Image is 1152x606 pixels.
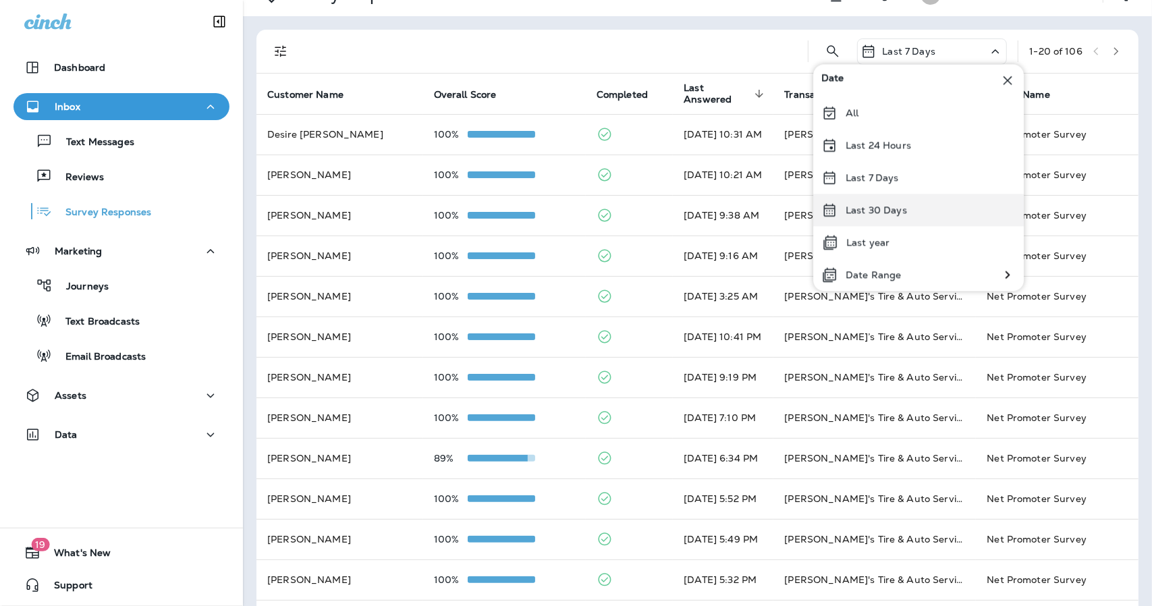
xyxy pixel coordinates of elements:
[55,429,78,440] p: Data
[434,372,468,383] p: 100%
[673,195,773,236] td: [DATE] 9:38 AM
[673,236,773,276] td: [DATE] 9:16 AM
[684,82,768,105] span: Last Answered
[976,478,1139,519] td: Net Promoter Survey
[976,195,1139,236] td: Net Promoter Survey
[673,559,773,600] td: [DATE] 5:32 PM
[40,547,111,563] span: What's New
[673,357,773,397] td: [DATE] 9:19 PM
[597,88,665,101] span: Completed
[53,136,134,149] p: Text Messages
[684,82,750,105] span: Last Answered
[13,197,229,225] button: Survey Responses
[976,519,1139,559] td: Net Promoter Survey
[597,89,648,101] span: Completed
[13,54,229,81] button: Dashboard
[13,127,229,155] button: Text Messages
[673,114,773,155] td: [DATE] 10:31 AM
[55,390,86,401] p: Assets
[256,236,423,276] td: [PERSON_NAME]
[434,534,468,545] p: 100%
[267,38,294,65] button: Filters
[673,478,773,519] td: [DATE] 5:52 PM
[976,155,1139,195] td: Net Promoter Survey
[773,519,976,559] td: [PERSON_NAME]'s Tire & Auto Service | Ambassador
[673,316,773,357] td: [DATE] 10:41 PM
[846,140,911,150] p: Last 24 Hours
[773,114,976,155] td: [PERSON_NAME]'s Tire & Auto Service | Verot
[773,276,976,316] td: [PERSON_NAME]'s Tire & Auto Service | [PERSON_NAME][GEOGRAPHIC_DATA]
[434,574,468,585] p: 100%
[256,519,423,559] td: [PERSON_NAME]
[846,107,858,118] p: All
[976,276,1139,316] td: Net Promoter Survey
[987,88,1068,101] span: Survey Name
[434,331,468,342] p: 100%
[821,72,844,88] span: Date
[13,539,229,566] button: 19What's New
[673,155,773,195] td: [DATE] 10:21 AM
[773,236,976,276] td: [PERSON_NAME]'s Tire & Auto Service | [PERSON_NAME]
[52,351,146,364] p: Email Broadcasts
[673,438,773,478] td: [DATE] 6:34 PM
[256,478,423,519] td: [PERSON_NAME]
[846,237,889,248] p: Last year
[434,493,468,504] p: 100%
[434,88,514,101] span: Overall Score
[52,171,104,184] p: Reviews
[31,538,49,551] span: 19
[976,114,1139,155] td: Net Promoter Survey
[773,438,976,478] td: [PERSON_NAME]'s Tire & Auto Service | [GEOGRAPHIC_DATA]
[846,172,899,183] p: Last 7 Days
[13,382,229,409] button: Assets
[13,421,229,448] button: Data
[434,169,468,180] p: 100%
[976,236,1139,276] td: Net Promoter Survey
[976,397,1139,438] td: Net Promoter Survey
[13,271,229,300] button: Journeys
[434,412,468,423] p: 100%
[434,453,468,464] p: 89%
[256,438,423,478] td: [PERSON_NAME]
[846,269,901,280] p: Date Range
[784,88,898,101] span: Transaction Location
[976,438,1139,478] td: Net Promoter Survey
[434,250,468,261] p: 100%
[55,101,80,112] p: Inbox
[773,397,976,438] td: [PERSON_NAME]'s Tire & Auto Service | [GEOGRAPHIC_DATA][PERSON_NAME]
[976,316,1139,357] td: Net Promoter Survey
[1029,46,1082,57] div: 1 - 20 of 106
[673,276,773,316] td: [DATE] 3:25 AM
[13,572,229,599] button: Support
[256,357,423,397] td: [PERSON_NAME]
[13,306,229,335] button: Text Broadcasts
[52,316,140,329] p: Text Broadcasts
[267,88,361,101] span: Customer Name
[773,195,976,236] td: [PERSON_NAME]'s Tire & Auto Service | [GEOGRAPHIC_DATA]
[773,357,976,397] td: [PERSON_NAME]'s Tire & Auto Service | [GEOGRAPHIC_DATA]
[54,62,105,73] p: Dashboard
[256,276,423,316] td: [PERSON_NAME]
[673,397,773,438] td: [DATE] 7:10 PM
[846,204,907,215] p: Last 30 Days
[256,559,423,600] td: [PERSON_NAME]
[52,206,151,219] p: Survey Responses
[256,397,423,438] td: [PERSON_NAME]
[53,281,109,294] p: Journeys
[784,89,880,101] span: Transaction Location
[434,129,468,140] p: 100%
[434,210,468,221] p: 100%
[819,38,846,65] button: Search Survey Responses
[434,291,468,302] p: 100%
[976,559,1139,600] td: Net Promoter Survey
[40,580,92,596] span: Support
[976,357,1139,397] td: Net Promoter Survey
[256,316,423,357] td: [PERSON_NAME]
[267,89,344,101] span: Customer Name
[256,195,423,236] td: [PERSON_NAME]
[13,341,229,370] button: Email Broadcasts
[773,559,976,600] td: [PERSON_NAME]'s Tire & Auto Service | [GEOGRAPHIC_DATA]
[13,93,229,120] button: Inbox
[55,246,102,256] p: Marketing
[434,89,497,101] span: Overall Score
